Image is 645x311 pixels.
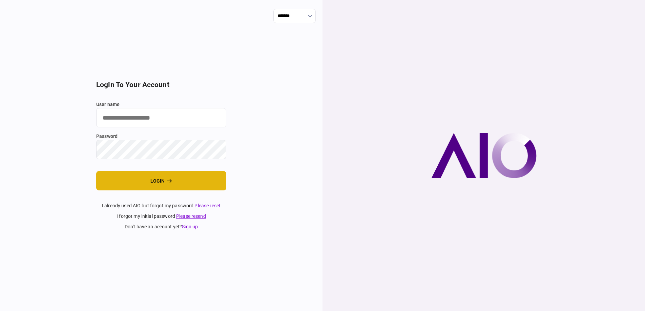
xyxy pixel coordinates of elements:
[96,140,226,159] input: password
[96,223,226,230] div: don't have an account yet ?
[96,133,226,140] label: password
[431,133,537,178] img: AIO company logo
[176,213,206,219] a: Please resend
[96,108,226,127] input: user name
[96,81,226,89] h2: login to your account
[96,101,226,108] label: user name
[182,224,198,229] a: Sign up
[96,202,226,209] div: I already used AIO but forgot my password
[96,171,226,190] button: login
[273,9,316,23] input: show language options
[194,203,221,208] a: Please reset
[96,213,226,220] div: I forgot my initial password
